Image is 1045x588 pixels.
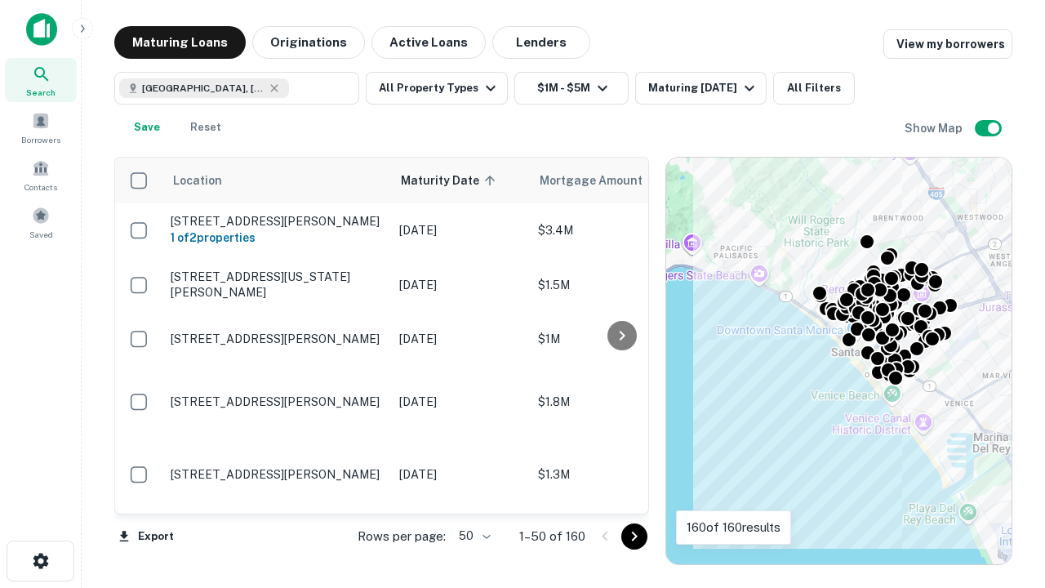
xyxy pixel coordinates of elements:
p: $1.3M [538,465,701,483]
span: [GEOGRAPHIC_DATA], [GEOGRAPHIC_DATA], [GEOGRAPHIC_DATA] [142,81,265,96]
p: [DATE] [399,276,522,294]
button: Maturing [DATE] [635,72,767,105]
p: [STREET_ADDRESS][PERSON_NAME] [171,214,383,229]
p: [DATE] [399,393,522,411]
a: Saved [5,200,77,244]
button: $1M - $5M [514,72,629,105]
h6: Show Map [905,119,965,137]
button: Go to next page [621,523,647,550]
p: [STREET_ADDRESS][US_STATE][PERSON_NAME] [171,269,383,299]
a: Borrowers [5,105,77,149]
span: Location [172,171,222,190]
p: [DATE] [399,330,522,348]
button: Save your search to get updates of matches that match your search criteria. [121,111,173,144]
span: Contacts [24,180,57,194]
p: [DATE] [399,465,522,483]
h6: 1 of 2 properties [171,229,383,247]
a: View my borrowers [883,29,1012,59]
button: All Property Types [366,72,508,105]
p: $1M [538,330,701,348]
div: Maturing [DATE] [648,78,759,98]
th: Maturity Date [391,158,530,203]
button: All Filters [773,72,855,105]
th: Mortgage Amount [530,158,709,203]
p: 1–50 of 160 [519,527,585,546]
p: [STREET_ADDRESS][PERSON_NAME] [171,332,383,346]
div: 50 [452,524,493,548]
button: Export [114,524,178,549]
a: Search [5,58,77,102]
p: Rows per page: [358,527,446,546]
button: Reset [180,111,232,144]
button: Active Loans [371,26,486,59]
span: Search [26,86,56,99]
span: Borrowers [21,133,60,146]
p: [DATE] [399,221,522,239]
p: [STREET_ADDRESS][PERSON_NAME] [171,394,383,409]
p: [STREET_ADDRESS][PERSON_NAME] [171,467,383,482]
button: Maturing Loans [114,26,246,59]
span: Maturity Date [401,171,500,190]
img: capitalize-icon.png [26,13,57,46]
button: Originations [252,26,365,59]
button: Lenders [492,26,590,59]
p: 160 of 160 results [687,518,780,537]
span: Saved [29,228,53,241]
p: $1.5M [538,276,701,294]
iframe: Chat Widget [963,457,1045,536]
div: 0 0 [666,158,1012,564]
p: $1.8M [538,393,701,411]
span: Mortgage Amount [540,171,664,190]
th: Location [162,158,391,203]
a: Contacts [5,153,77,197]
p: $3.4M [538,221,701,239]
